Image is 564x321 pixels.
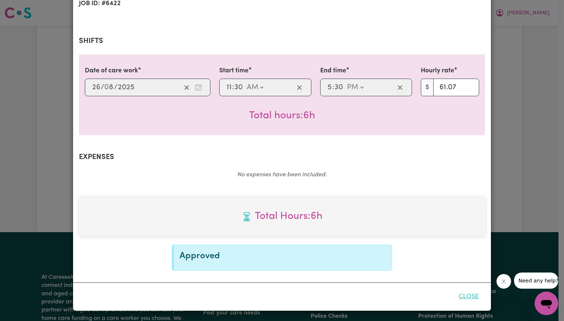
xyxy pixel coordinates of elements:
[452,289,485,305] button: Close
[232,83,234,91] span: :
[92,82,101,93] input: --
[514,273,558,289] iframe: Message from company
[114,83,117,91] span: /
[234,82,243,93] input: --
[192,82,204,93] button: Enter the date of care work
[320,66,346,76] label: End time
[334,82,343,93] input: --
[332,83,334,91] span: :
[226,82,232,93] input: --
[249,111,315,121] span: Total hours worked: 6 hours
[105,82,114,93] input: --
[327,82,332,93] input: --
[85,66,138,76] label: Date of care work
[421,66,454,76] label: Hourly rate
[237,172,327,178] em: No expenses have been included.
[79,153,485,162] h2: Expenses
[101,83,104,91] span: /
[496,274,511,289] iframe: Close message
[79,37,485,46] h2: Shifts
[180,252,220,260] span: Approved
[117,82,135,93] input: ----
[535,292,558,315] iframe: Button to launch messaging window
[104,84,109,91] span: 0
[421,79,434,96] span: $
[4,5,44,11] span: Need any help?
[85,209,479,224] span: Total hours worked: 6 hours
[219,66,249,76] label: Start time
[181,82,192,93] button: Clear date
